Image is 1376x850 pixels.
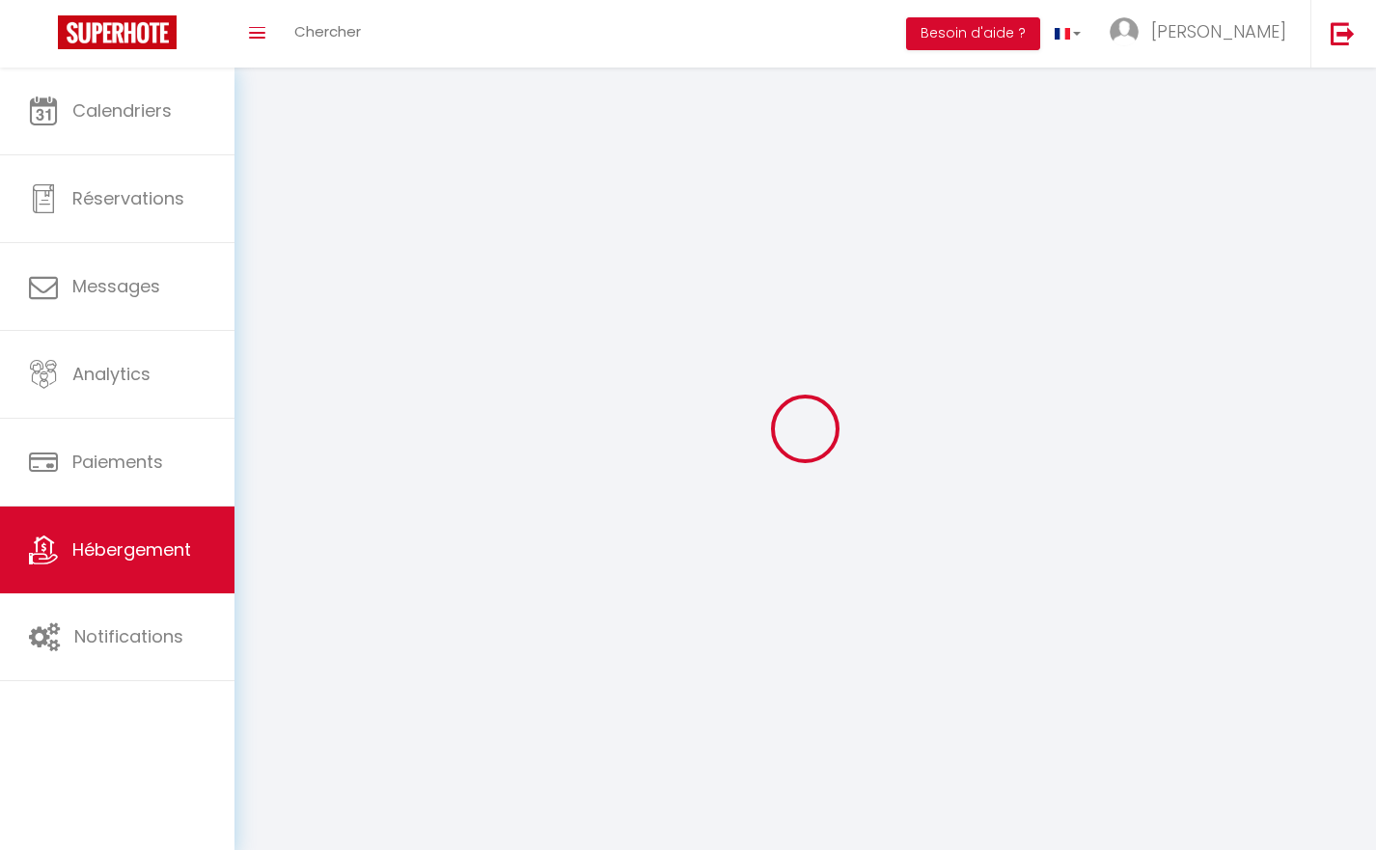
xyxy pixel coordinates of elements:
[906,17,1040,50] button: Besoin d'aide ?
[72,450,163,474] span: Paiements
[72,274,160,298] span: Messages
[58,15,177,49] img: Super Booking
[72,537,191,562] span: Hébergement
[1151,19,1286,43] span: [PERSON_NAME]
[1110,17,1139,46] img: ...
[294,21,361,41] span: Chercher
[74,624,183,648] span: Notifications
[72,362,151,386] span: Analytics
[1331,21,1355,45] img: logout
[72,186,184,210] span: Réservations
[72,98,172,123] span: Calendriers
